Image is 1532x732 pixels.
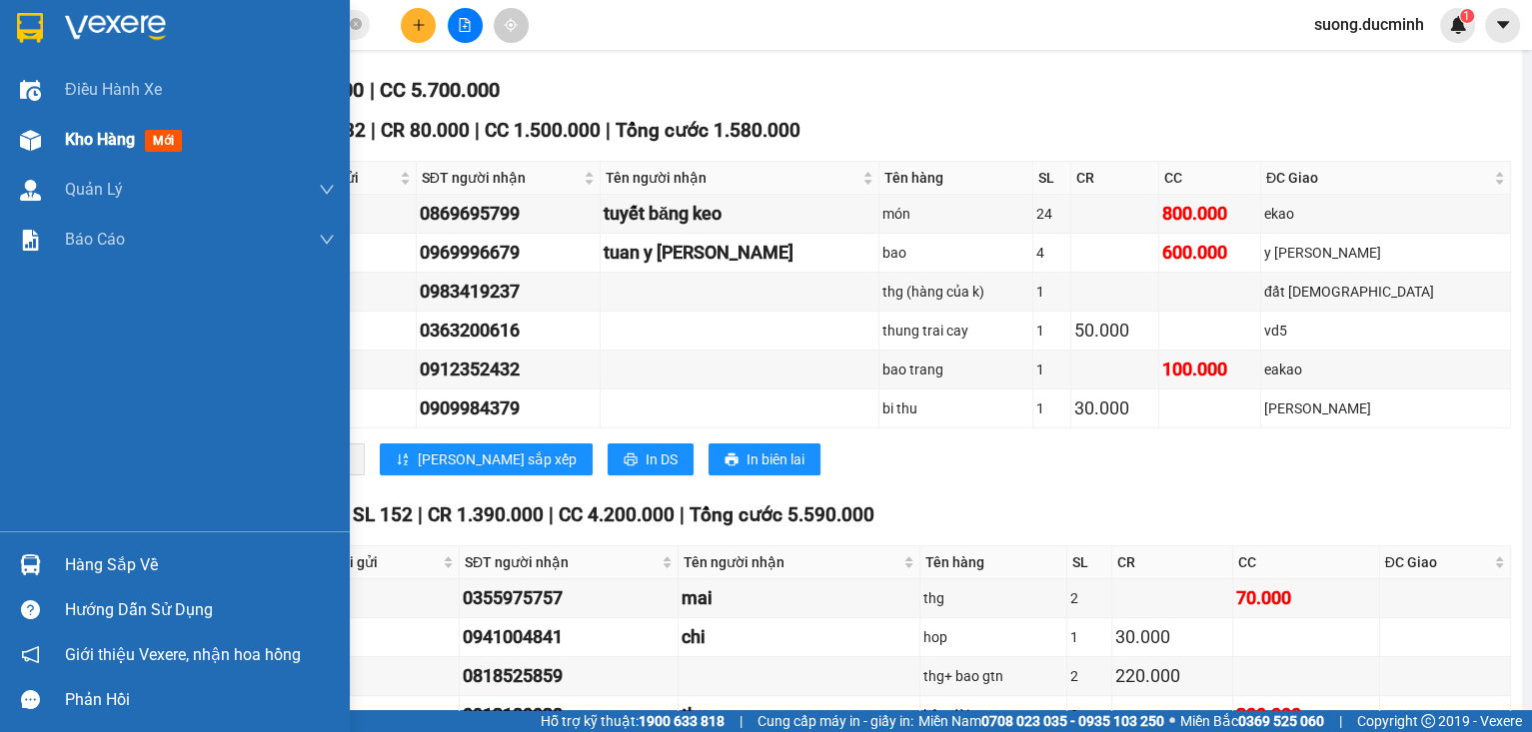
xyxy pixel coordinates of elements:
[1298,12,1440,37] span: suong.ducminh
[1463,9,1470,23] span: 1
[1036,242,1067,264] div: 4
[463,701,675,729] div: 0913180038
[1485,8,1520,43] button: caret-down
[1115,623,1229,651] div: 30.000
[463,662,675,690] div: 0818525859
[485,119,601,142] span: CC 1.500.000
[417,351,601,389] td: 0912352432
[559,503,675,526] span: CC 4.200.000
[1421,714,1435,728] span: copyright
[1162,239,1257,267] div: 600.000
[21,600,40,619] span: question-circle
[549,503,554,526] span: |
[65,177,123,202] span: Quản Lý
[1264,359,1507,380] div: eakao
[379,78,499,102] span: CC 5.700.000
[463,623,675,651] div: 0941004841
[882,203,1029,225] div: món
[1071,162,1159,195] th: CR
[758,710,913,732] span: Cung cấp máy in - giấy in:
[680,503,685,526] span: |
[465,551,658,573] span: SĐT người nhận
[1264,281,1507,303] div: đất [DEMOGRAPHIC_DATA]
[460,618,679,657] td: 0941004841
[1070,704,1108,726] div: 3
[17,13,43,43] img: logo-vxr
[1036,397,1067,419] div: 1
[920,546,1066,579] th: Tên hàng
[923,704,1062,726] div: kện dài
[747,448,804,470] span: In biên lai
[65,642,301,667] span: Giới thiệu Vexere, nhận hoa hồng
[1266,167,1490,189] span: ĐC Giao
[1070,587,1108,609] div: 2
[923,665,1062,687] div: thg+ bao gtn
[20,230,41,251] img: solution-icon
[1264,397,1507,419] div: [PERSON_NAME]
[646,448,678,470] span: In DS
[420,278,597,306] div: 0983419237
[1067,546,1112,579] th: SL
[606,167,858,189] span: Tên người nhận
[1112,546,1233,579] th: CR
[381,119,470,142] span: CR 80.000
[319,232,335,248] span: down
[420,394,597,422] div: 0909984379
[1449,16,1467,34] img: icon-new-feature
[65,550,335,580] div: Hàng sắp về
[401,8,436,43] button: plus
[1036,281,1067,303] div: 1
[369,78,374,102] span: |
[923,626,1062,648] div: hop
[1385,551,1490,573] span: ĐC Giao
[418,448,577,470] span: [PERSON_NAME] sắp xếp
[981,713,1164,729] strong: 0708 023 035 - 0935 103 250
[21,690,40,709] span: message
[690,503,874,526] span: Tổng cước 5.590.000
[494,8,529,43] button: aim
[1070,665,1108,687] div: 2
[21,645,40,664] span: notification
[1264,320,1507,342] div: vd5
[420,356,597,383] div: 0912352432
[65,227,125,252] span: Báo cáo
[608,443,694,475] button: printerIn DS
[420,200,597,228] div: 0869695799
[65,130,135,149] span: Kho hàng
[682,701,916,729] div: thu
[882,242,1029,264] div: bao
[145,130,182,152] span: mới
[422,167,580,189] span: SĐT người nhận
[1162,200,1257,228] div: 800.000
[740,710,743,732] span: |
[463,584,675,612] div: 0355975757
[1236,701,1375,729] div: 300.000
[604,200,875,228] div: tuyết băng keo
[448,8,483,43] button: file-add
[350,16,362,35] span: close-circle
[1036,320,1067,342] div: 1
[65,77,162,102] span: Điều hành xe
[418,503,423,526] span: |
[458,18,472,32] span: file-add
[1233,546,1379,579] th: CC
[380,443,593,475] button: sort-ascending[PERSON_NAME] sắp xếp
[684,551,899,573] span: Tên người nhận
[396,452,410,468] span: sort-ascending
[20,180,41,201] img: warehouse-icon
[475,119,480,142] span: |
[1169,717,1175,725] span: ⚪️
[1339,710,1342,732] span: |
[1460,9,1474,23] sup: 1
[420,239,597,267] div: 0969996679
[1036,203,1067,225] div: 24
[417,389,601,428] td: 0909984379
[313,551,438,573] span: Người gửi
[679,579,920,618] td: mai
[460,657,679,696] td: 0818525859
[65,595,335,625] div: Hướng dẫn sử dụng
[725,452,739,468] span: printer
[601,195,879,234] td: tuyết băng keo
[412,18,426,32] span: plus
[1238,713,1324,729] strong: 0369 525 060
